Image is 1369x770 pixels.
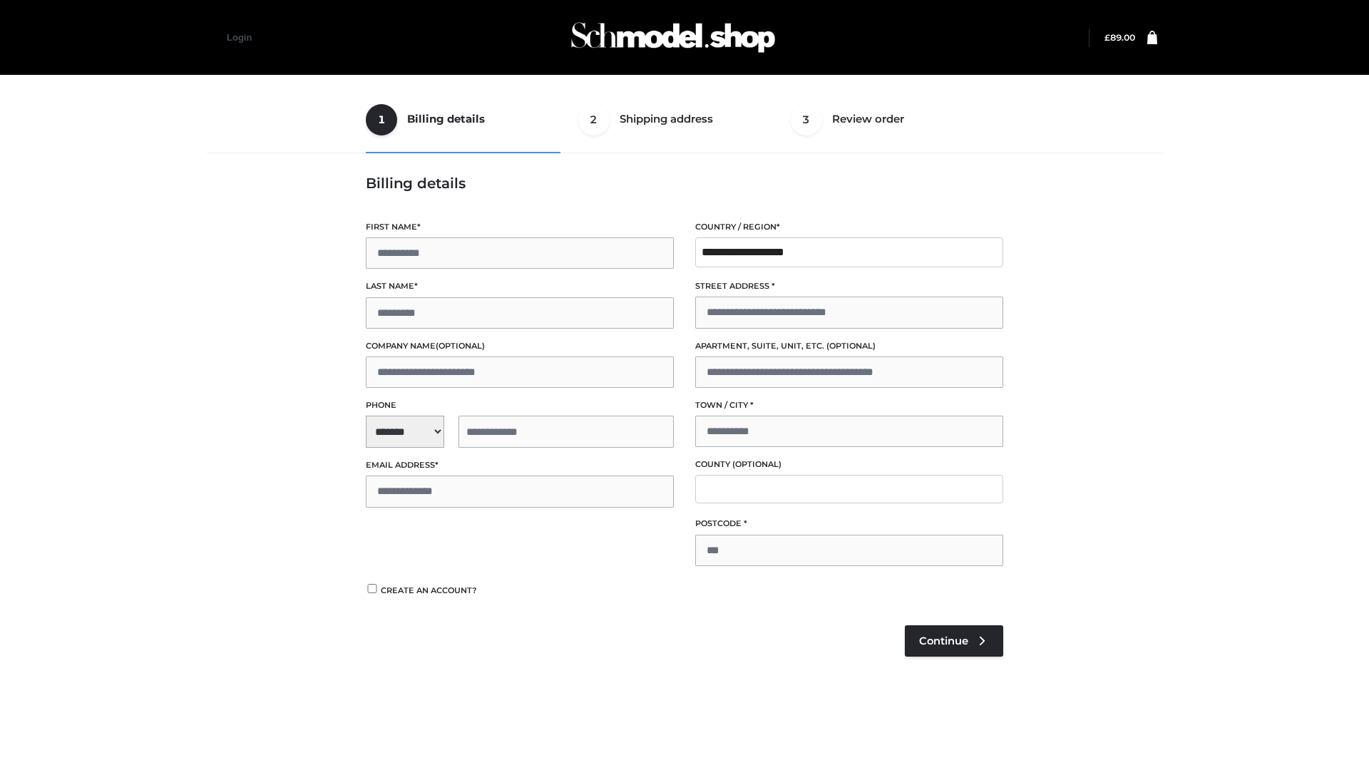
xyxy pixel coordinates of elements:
[695,517,1003,530] label: Postcode
[1104,32,1135,43] a: £89.00
[826,341,876,351] span: (optional)
[366,220,674,234] label: First name
[695,339,1003,353] label: Apartment, suite, unit, etc.
[366,399,674,412] label: Phone
[366,175,1003,192] h3: Billing details
[695,279,1003,293] label: Street address
[366,279,674,293] label: Last name
[695,458,1003,471] label: County
[366,339,674,353] label: Company name
[436,341,485,351] span: (optional)
[1104,32,1110,43] span: £
[732,459,781,469] span: (optional)
[366,458,674,472] label: Email address
[919,635,968,647] span: Continue
[566,9,780,66] img: Schmodel Admin 964
[227,32,252,43] a: Login
[905,625,1003,657] a: Continue
[695,220,1003,234] label: Country / Region
[366,584,379,593] input: Create an account?
[1104,32,1135,43] bdi: 89.00
[381,585,477,595] span: Create an account?
[695,399,1003,412] label: Town / City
